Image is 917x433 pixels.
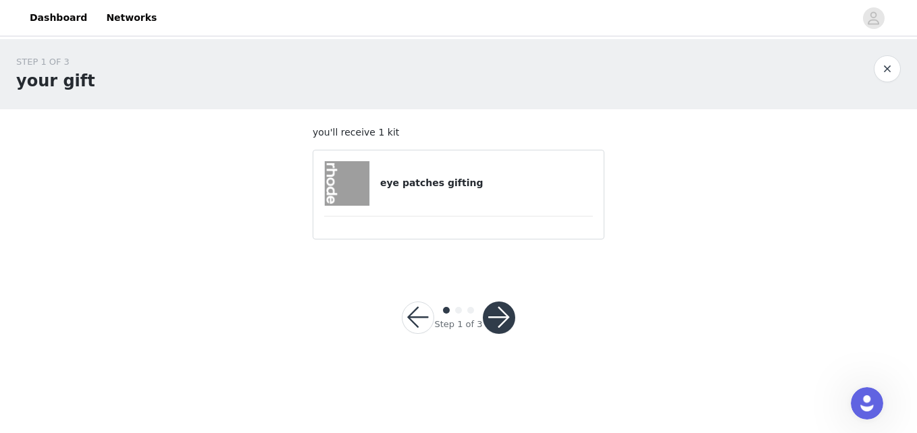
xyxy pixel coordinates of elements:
h1: your gift [16,69,95,93]
div: Step 1 of 3 [434,318,482,331]
div: avatar [867,7,880,29]
a: Networks [98,3,165,33]
img: eye patches gifting [325,161,369,206]
a: Dashboard [22,3,95,33]
div: STEP 1 OF 3 [16,55,95,69]
iframe: Intercom live chat [851,387,883,420]
p: you'll receive 1 kit [313,125,604,140]
h4: eye patches gifting [380,176,593,190]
